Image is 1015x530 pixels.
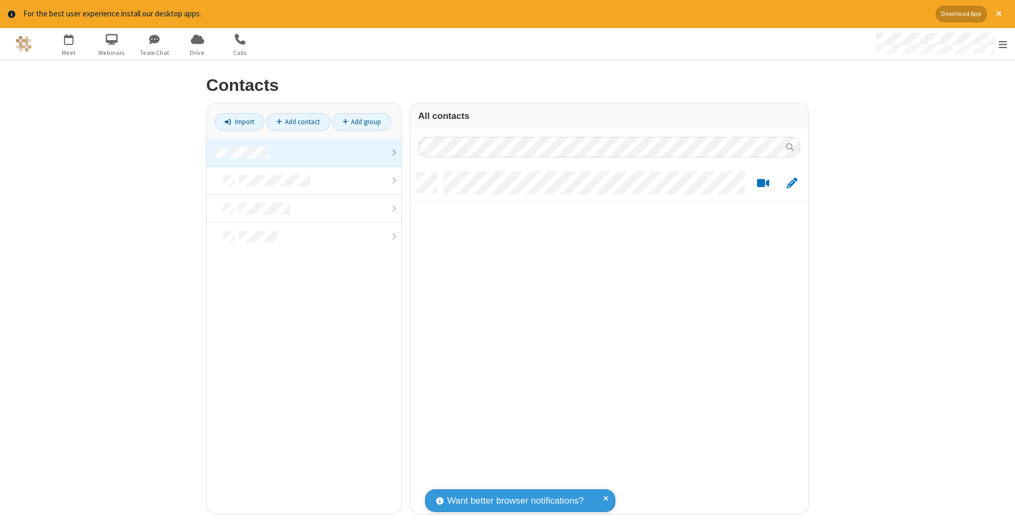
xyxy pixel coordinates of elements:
span: Want better browser notifications? [447,494,584,508]
a: Add contact [266,113,330,131]
img: QA Selenium DO NOT DELETE OR CHANGE [16,36,32,52]
h2: Contacts [206,76,809,95]
button: Start a video meeting [753,176,773,190]
div: Open menu [866,28,1015,60]
button: Close alert [991,6,1007,22]
h3: All contacts [418,111,800,121]
a: Import [215,113,264,131]
span: Team Chat [135,48,174,58]
span: Calls [220,48,260,58]
button: Download App [936,6,987,22]
iframe: Chat [989,503,1007,523]
span: Drive [178,48,217,58]
button: Logo [4,28,43,60]
span: Meet [49,48,89,58]
div: For the best user experience install our desktop apps. [23,8,928,20]
button: Edit [781,176,802,190]
a: Add group [332,113,391,131]
span: Webinars [92,48,132,58]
